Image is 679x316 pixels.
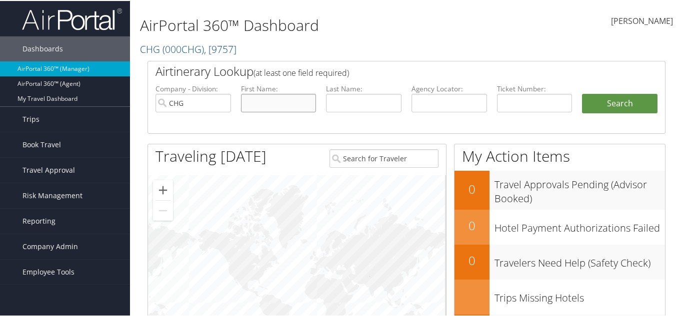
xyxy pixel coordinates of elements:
[411,83,487,93] label: Agency Locator:
[22,182,82,207] span: Risk Management
[611,5,673,36] a: [PERSON_NAME]
[241,83,316,93] label: First Name:
[22,131,61,156] span: Book Travel
[494,250,665,269] h3: Travelers Need Help (Safety Check)
[22,106,39,131] span: Trips
[454,209,665,244] a: 0Hotel Payment Authorizations Failed
[494,215,665,234] h3: Hotel Payment Authorizations Failed
[22,157,75,182] span: Travel Approval
[494,285,665,304] h3: Trips Missing Hotels
[140,14,495,35] h1: AirPortal 360™ Dashboard
[454,180,489,197] h2: 0
[204,41,236,55] span: , [ 9757 ]
[253,66,349,77] span: (at least one field required)
[454,251,489,268] h2: 0
[454,145,665,166] h1: My Action Items
[454,244,665,279] a: 0Travelers Need Help (Safety Check)
[494,172,665,205] h3: Travel Approvals Pending (Advisor Booked)
[22,6,122,30] img: airportal-logo.png
[326,83,401,93] label: Last Name:
[454,170,665,208] a: 0Travel Approvals Pending (Advisor Booked)
[140,41,236,55] a: CHG
[22,259,74,284] span: Employee Tools
[22,35,63,60] span: Dashboards
[153,179,173,199] button: Zoom in
[22,208,55,233] span: Reporting
[497,83,572,93] label: Ticket Number:
[162,41,204,55] span: ( 000CHG )
[329,148,438,167] input: Search for Traveler
[155,83,231,93] label: Company - Division:
[582,93,657,113] button: Search
[153,200,173,220] button: Zoom out
[155,145,266,166] h1: Traveling [DATE]
[611,14,673,25] span: [PERSON_NAME]
[454,216,489,233] h2: 0
[454,279,665,314] a: Trips Missing Hotels
[22,233,78,258] span: Company Admin
[155,62,614,79] h2: Airtinerary Lookup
